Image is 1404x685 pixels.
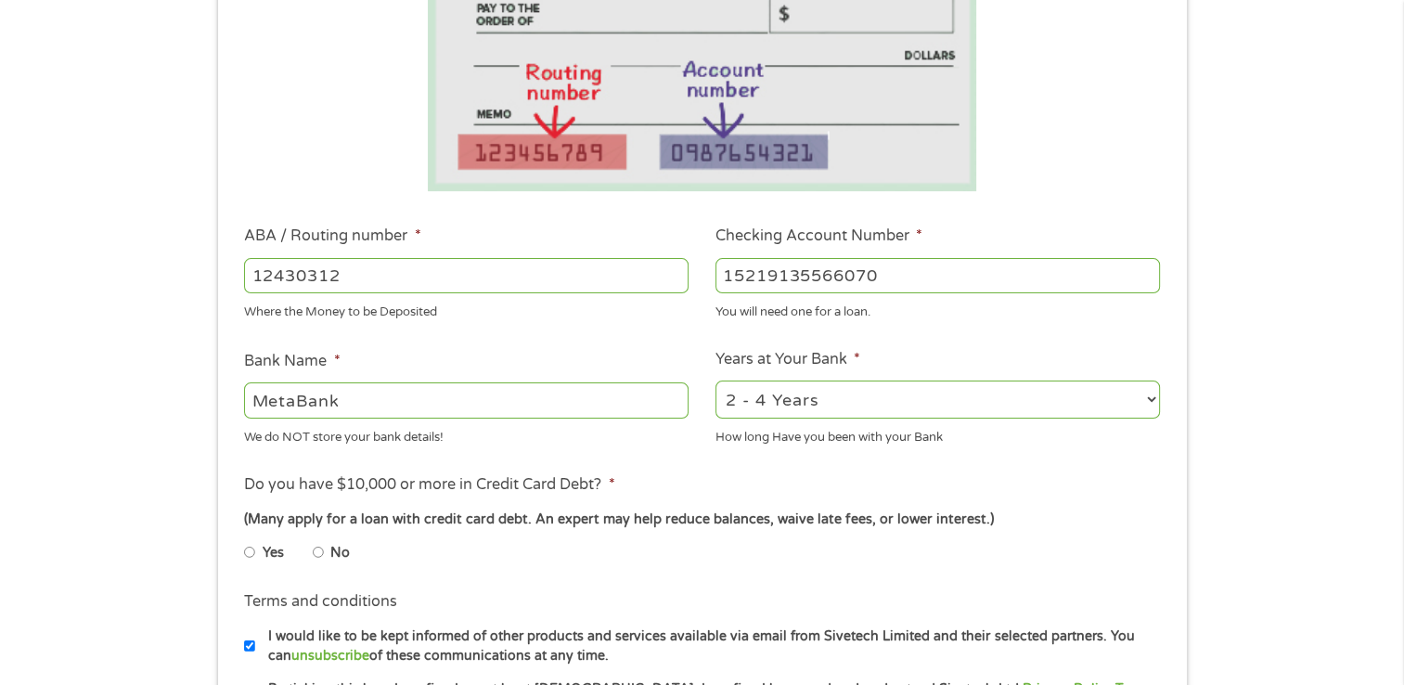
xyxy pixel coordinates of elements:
[244,226,420,246] label: ABA / Routing number
[244,510,1159,530] div: (Many apply for a loan with credit card debt. An expert may help reduce balances, waive late fees...
[244,475,614,495] label: Do you have $10,000 or more in Credit Card Debt?
[330,543,350,563] label: No
[715,226,922,246] label: Checking Account Number
[255,627,1166,666] label: I would like to be kept informed of other products and services available via email from Sivetech...
[715,258,1160,293] input: 345634636
[244,421,689,446] div: We do NOT store your bank details!
[244,258,689,293] input: 263177916
[715,297,1160,322] div: You will need one for a loan.
[715,421,1160,446] div: How long Have you been with your Bank
[263,543,284,563] label: Yes
[244,297,689,322] div: Where the Money to be Deposited
[715,350,860,369] label: Years at Your Bank
[244,352,340,371] label: Bank Name
[244,592,397,612] label: Terms and conditions
[291,648,369,664] a: unsubscribe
